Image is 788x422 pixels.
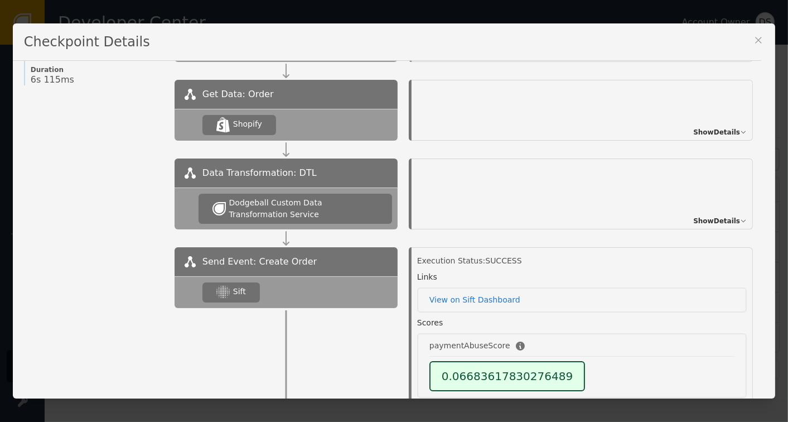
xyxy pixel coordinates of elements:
[429,361,585,391] div: 0.06683617830276489
[693,216,740,226] span: Show Details
[417,317,443,329] div: Scores
[417,271,437,283] div: Links
[229,197,378,220] div: Dodgeball Custom Data Transformation Service
[202,255,317,268] span: Send Event: Create Order
[429,340,510,352] div: paymentAbuseScore
[202,166,317,180] span: Data Transformation: DTL
[417,255,747,267] div: Execution Status: SUCCESS
[233,286,246,298] div: Sift
[31,74,74,85] span: 6s 115ms
[13,23,761,61] div: Checkpoint Details
[202,88,274,101] span: Get Data: Order
[693,127,740,137] span: Show Details
[233,118,262,130] div: Shopify
[31,65,163,74] span: Duration
[429,294,734,306] a: View on Sift Dashboard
